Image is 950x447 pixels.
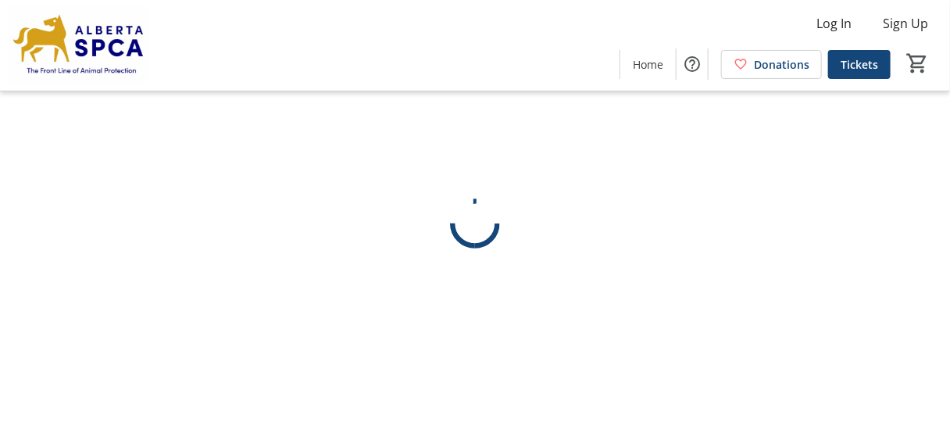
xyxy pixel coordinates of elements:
span: Sign Up [883,14,928,33]
button: Cart [903,49,931,77]
span: Tickets [841,56,878,73]
img: Alberta SPCA's Logo [9,6,148,84]
a: Donations [721,50,822,79]
span: Home [633,56,663,73]
button: Help [677,48,708,80]
span: Donations [754,56,809,73]
span: Log In [816,14,852,33]
a: Tickets [828,50,891,79]
a: Home [620,50,676,79]
button: Log In [804,11,864,36]
button: Sign Up [870,11,941,36]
